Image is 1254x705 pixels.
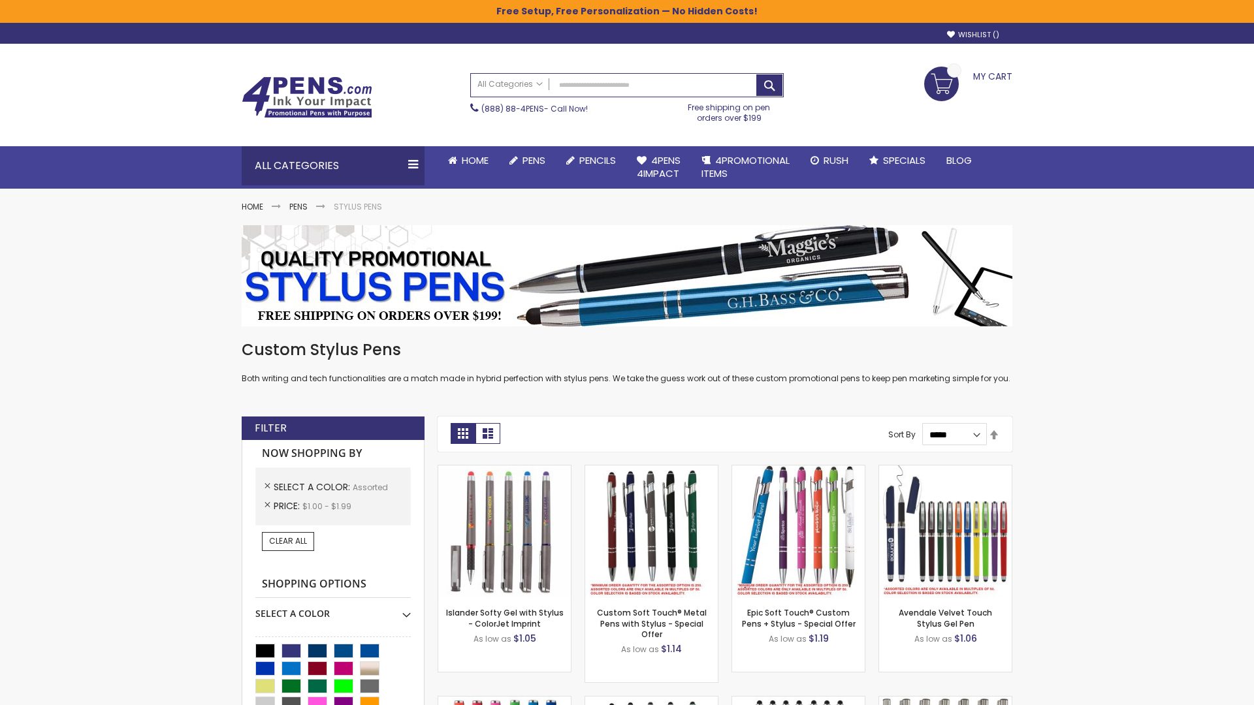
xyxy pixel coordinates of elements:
[242,225,1012,326] img: Stylus Pens
[242,146,425,185] div: All Categories
[438,465,571,476] a: Islander Softy Gel with Stylus - ColorJet Imprint-Assorted
[809,632,829,645] span: $1.19
[879,465,1012,598] img: Avendale Velvet Touch Stylus Gel Pen-Assorted
[637,153,681,180] span: 4Pens 4impact
[585,465,718,598] img: Custom Soft Touch® Metal Pens with Stylus-Assorted
[499,146,556,175] a: Pens
[462,153,489,167] span: Home
[675,97,784,123] div: Free shipping on pen orders over $199
[474,633,511,644] span: As low as
[742,607,856,629] a: Epic Soft Touch® Custom Pens + Stylus - Special Offer
[701,153,790,180] span: 4PROMOTIONAL ITEMS
[946,153,972,167] span: Blog
[471,74,549,95] a: All Categories
[800,146,859,175] a: Rush
[879,465,1012,476] a: Avendale Velvet Touch Stylus Gel Pen-Assorted
[522,153,545,167] span: Pens
[289,201,308,212] a: Pens
[274,499,302,512] span: Price
[262,532,314,550] a: Clear All
[255,421,287,435] strong: Filter
[513,632,536,645] span: $1.05
[446,607,564,629] a: Islander Softy Gel with Stylus - ColorJet Imprint
[732,465,865,476] a: 4P-MS8B-Assorted
[661,642,682,655] span: $1.14
[255,598,411,620] div: Select A Color
[242,339,1012,384] div: Both writing and tech functionalities are a match made in hybrid perfection with stylus pens. We ...
[769,633,807,644] span: As low as
[255,571,411,599] strong: Shopping Options
[883,153,925,167] span: Specials
[451,423,475,444] strong: Grid
[824,153,848,167] span: Rush
[255,440,411,467] strong: Now Shopping by
[481,103,588,114] span: - Call Now!
[242,201,263,212] a: Home
[353,482,388,493] span: Assorted
[626,146,691,189] a: 4Pens4impact
[274,480,353,493] span: Select A Color
[242,339,1012,360] h1: Custom Stylus Pens
[477,79,543,89] span: All Categories
[579,153,616,167] span: Pencils
[242,76,372,118] img: 4Pens Custom Pens and Promotional Products
[859,146,936,175] a: Specials
[621,644,659,655] span: As low as
[302,501,351,512] span: $1.00 - $1.99
[481,103,544,114] a: (888) 88-4PENS
[899,607,992,629] a: Avendale Velvet Touch Stylus Gel Pen
[269,535,307,546] span: Clear All
[888,429,916,440] label: Sort By
[947,30,999,40] a: Wishlist
[691,146,800,189] a: 4PROMOTIONALITEMS
[597,607,707,639] a: Custom Soft Touch® Metal Pens with Stylus - Special Offer
[732,465,865,598] img: 4P-MS8B-Assorted
[585,465,718,476] a: Custom Soft Touch® Metal Pens with Stylus-Assorted
[914,633,952,644] span: As low as
[438,465,571,598] img: Islander Softy Gel with Stylus - ColorJet Imprint-Assorted
[438,146,499,175] a: Home
[556,146,626,175] a: Pencils
[936,146,982,175] a: Blog
[334,201,382,212] strong: Stylus Pens
[954,632,977,645] span: $1.06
